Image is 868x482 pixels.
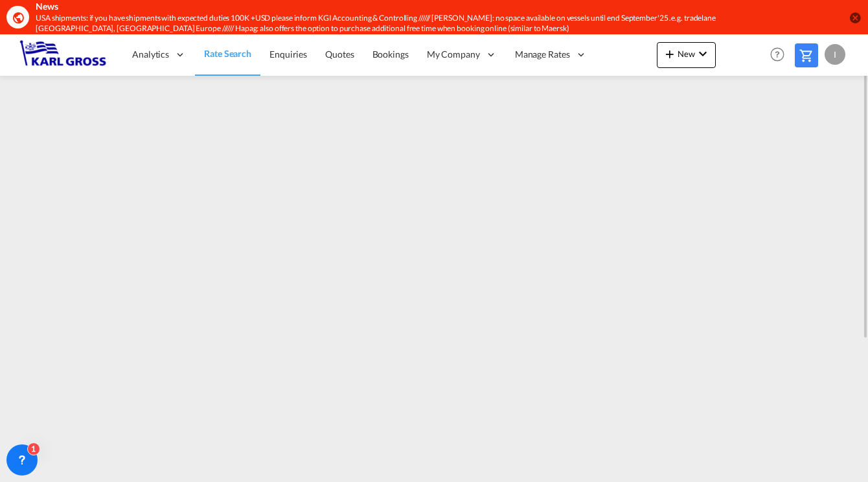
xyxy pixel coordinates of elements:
[766,43,788,65] span: Help
[260,34,316,76] a: Enquiries
[316,34,363,76] a: Quotes
[662,49,711,59] span: New
[132,48,169,61] span: Analytics
[123,34,195,76] div: Analytics
[372,49,409,60] span: Bookings
[195,34,260,76] a: Rate Search
[363,34,418,76] a: Bookings
[849,11,862,24] button: icon-close-circle
[269,49,307,60] span: Enquiries
[695,46,711,62] md-icon: icon-chevron-down
[325,49,354,60] span: Quotes
[19,40,107,69] img: 3269c73066d711f095e541db4db89301.png
[825,44,845,65] div: I
[657,42,716,68] button: icon-plus 400-fgNewicon-chevron-down
[766,43,795,67] div: Help
[204,48,251,59] span: Rate Search
[515,48,570,61] span: Manage Rates
[12,11,25,24] md-icon: icon-earth
[506,34,596,76] div: Manage Rates
[36,13,733,35] div: USA shipments: if you have shipments with expected duties 100K +USD please inform KGI Accounting ...
[662,46,678,62] md-icon: icon-plus 400-fg
[427,48,480,61] span: My Company
[418,34,506,76] div: My Company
